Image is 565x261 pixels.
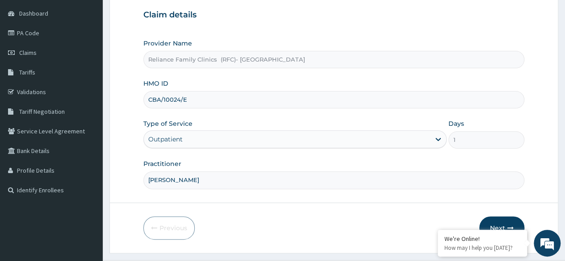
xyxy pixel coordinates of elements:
label: Provider Name [143,39,192,48]
button: Next [479,216,524,240]
label: Days [448,119,464,128]
div: We're Online! [444,235,520,243]
span: Tariff Negotiation [19,108,65,116]
span: Tariffs [19,68,35,76]
label: HMO ID [143,79,168,88]
div: Minimize live chat window [146,4,168,26]
label: Type of Service [143,119,193,128]
p: How may I help you today? [444,244,520,252]
span: We're online! [52,75,123,166]
label: Practitioner [143,159,181,168]
button: Previous [143,216,195,240]
span: Dashboard [19,9,48,17]
textarea: Type your message and hit 'Enter' [4,170,170,201]
img: d_794563401_company_1708531726252_794563401 [17,45,36,67]
input: Enter HMO ID [143,91,524,108]
div: Outpatient [148,135,183,144]
h3: Claim details [143,10,524,20]
span: Claims [19,49,37,57]
div: Chat with us now [46,50,150,62]
input: Enter Name [143,171,524,189]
